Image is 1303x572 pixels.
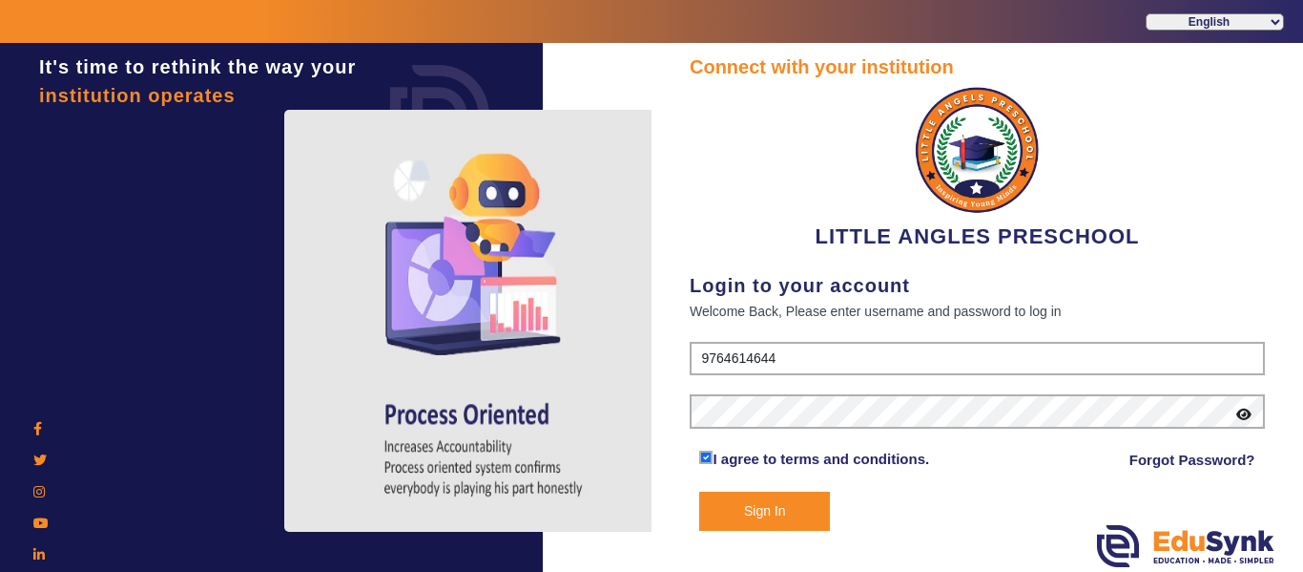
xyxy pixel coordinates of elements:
[690,342,1265,376] input: User Name
[690,53,1265,81] div: Connect with your institution
[39,85,236,106] span: institution operates
[905,81,1048,221] img: be2635b7-6ae6-4ea0-8b31-9ed2eb8b9e03
[690,81,1265,252] div: LITTLE ANGLES PRESCHOOL
[713,451,929,467] a: I agree to terms and conditions.
[1097,525,1274,567] img: edusynk.png
[690,300,1265,323] div: Welcome Back, Please enter username and password to log in
[368,43,511,186] img: login.png
[699,492,830,531] button: Sign In
[284,110,685,532] img: login4.png
[690,271,1265,300] div: Login to your account
[39,56,356,77] span: It's time to rethink the way your
[1129,449,1255,472] a: Forgot Password?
